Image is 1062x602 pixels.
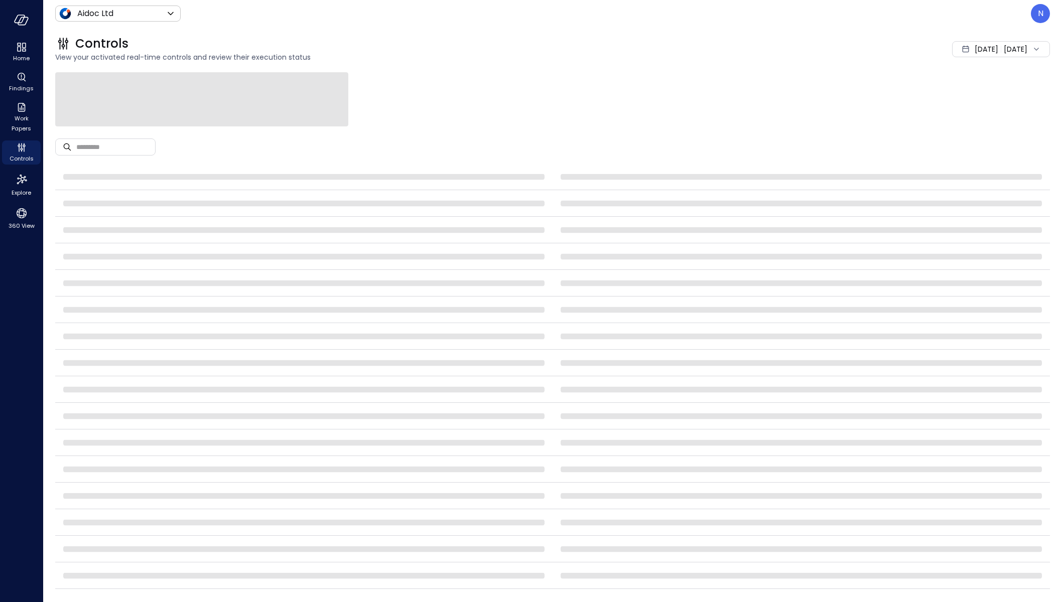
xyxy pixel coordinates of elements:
div: Controls [2,140,41,165]
span: Controls [75,36,128,52]
div: Home [2,40,41,64]
span: Findings [9,83,34,93]
span: 360 View [9,221,35,231]
span: [DATE] [975,44,998,55]
div: Work Papers [2,100,41,134]
img: Icon [59,8,71,20]
div: Noy Vadai [1031,4,1050,23]
span: View your activated real-time controls and review their execution status [55,52,773,63]
div: 360 View [2,205,41,232]
div: Explore [2,171,41,199]
span: Explore [12,188,31,198]
span: Home [13,53,30,63]
span: Work Papers [6,113,37,133]
div: Findings [2,70,41,94]
p: N [1038,8,1043,20]
p: Aidoc Ltd [77,8,113,20]
span: Controls [10,154,34,164]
